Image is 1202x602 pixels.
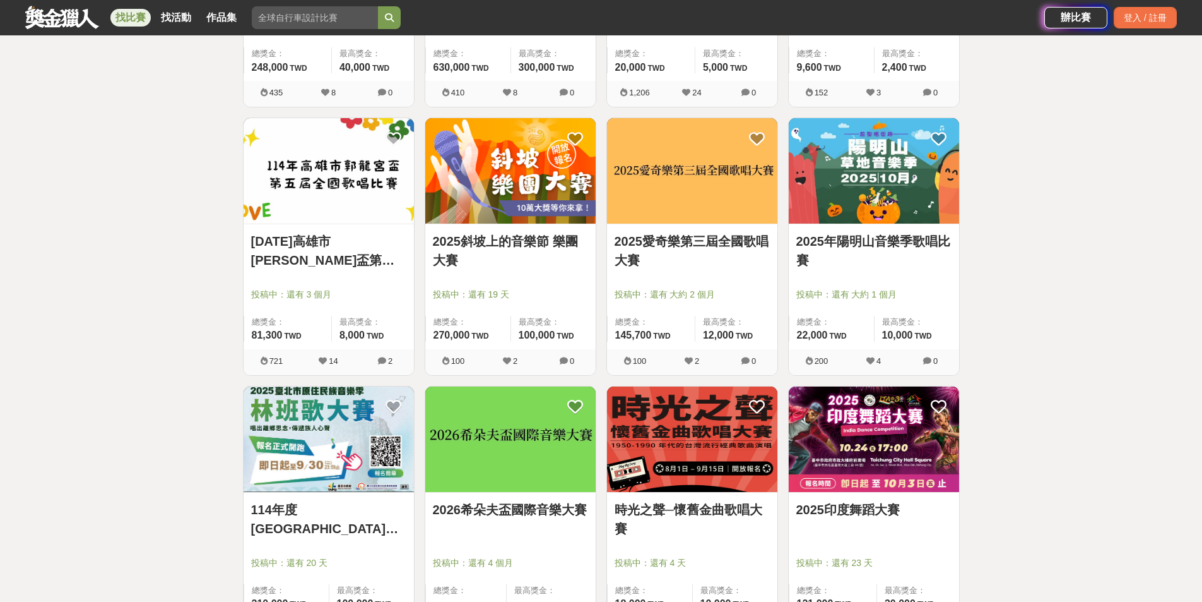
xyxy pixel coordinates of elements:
span: 22,000 [797,330,828,340]
span: 4 [876,356,881,366]
img: Cover Image [244,387,414,492]
a: 2026希朵夫盃國際音樂大賽 [433,500,588,519]
span: TWD [290,64,307,73]
span: 152 [815,88,828,97]
span: TWD [557,332,574,340]
span: 最高獎金： [339,47,406,60]
a: Cover Image [425,118,596,224]
span: 最高獎金： [514,584,588,597]
span: TWD [824,64,841,73]
span: 0 [933,356,938,366]
span: 0 [933,88,938,97]
span: 投稿中：還有 大約 1 個月 [796,288,952,301]
a: 時光之聲─懷舊金曲歌唱大賽 [615,500,770,538]
span: 最高獎金： [337,584,406,597]
span: 總獎金： [252,47,324,60]
span: TWD [471,332,488,340]
span: 最高獎金： [339,316,406,328]
span: 0 [388,88,392,97]
img: Cover Image [607,387,777,492]
span: 9,600 [797,62,822,73]
span: 投稿中：還有 20 天 [251,557,406,570]
span: 3 [876,88,881,97]
span: 5,000 [703,62,728,73]
span: TWD [909,64,926,73]
span: 270,000 [433,330,470,340]
span: 300,000 [519,62,555,73]
span: 最高獎金： [703,316,770,328]
span: 最高獎金： [519,47,588,60]
a: 辦比賽 [1044,7,1107,28]
span: 100 [633,356,647,366]
span: 最高獎金： [885,584,952,597]
div: 登入 / 註冊 [1114,7,1177,28]
a: Cover Image [244,118,414,224]
span: 100 [451,356,465,366]
span: TWD [736,332,753,340]
span: 100,000 [519,330,555,340]
span: 最高獎金： [700,584,770,597]
input: 全球自行車設計比賽 [252,6,378,29]
span: 0 [751,356,756,366]
span: 0 [570,88,574,97]
span: 最高獎金： [882,47,952,60]
span: 145,700 [615,330,652,340]
a: [DATE]高雄市[PERSON_NAME]盃第五屆全國歌唱比賽 [251,232,406,270]
span: 0 [570,356,574,366]
span: 24 [692,88,701,97]
a: 找比賽 [110,9,151,27]
span: 投稿中：還有 4 天 [615,557,770,570]
span: 投稿中：還有 19 天 [433,288,588,301]
span: TWD [730,64,747,73]
a: 2025愛奇樂第三屆全國歌唱大賽 [615,232,770,270]
span: 總獎金： [615,584,685,597]
a: Cover Image [607,118,777,224]
span: 81,300 [252,330,283,340]
span: 8,000 [339,330,365,340]
span: 14 [329,356,338,366]
span: 總獎金： [797,584,869,597]
span: 8 [513,88,517,97]
span: 248,000 [252,62,288,73]
span: TWD [367,332,384,340]
span: TWD [557,64,574,73]
a: 2025斜坡上的音樂節 樂團大賽 [433,232,588,270]
span: 最高獎金： [882,316,952,328]
a: 2025印度舞蹈大賽 [796,500,952,519]
span: TWD [829,332,846,340]
img: Cover Image [789,118,959,224]
span: 20,000 [615,62,646,73]
span: 8 [331,88,336,97]
img: Cover Image [789,387,959,492]
a: Cover Image [789,118,959,224]
span: TWD [284,332,301,340]
span: 0 [751,88,756,97]
span: TWD [372,64,389,73]
img: Cover Image [244,118,414,224]
span: TWD [653,332,670,340]
span: TWD [471,64,488,73]
img: Cover Image [425,387,596,492]
span: 10,000 [882,330,913,340]
span: 410 [451,88,465,97]
span: 最高獎金： [703,47,770,60]
span: 435 [269,88,283,97]
a: 114年度[GEOGRAPHIC_DATA]住民族音樂季原住民族林班歌大賽 [251,500,406,538]
span: TWD [914,332,931,340]
a: 找活動 [156,9,196,27]
span: 200 [815,356,828,366]
span: 721 [269,356,283,366]
span: 投稿中：還有 3 個月 [251,288,406,301]
span: 40,000 [339,62,370,73]
span: 最高獎金： [519,316,588,328]
span: 2 [388,356,392,366]
span: 總獎金： [433,316,503,328]
span: 2,400 [882,62,907,73]
span: 投稿中：還有 4 個月 [433,557,588,570]
span: 總獎金： [252,316,324,328]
